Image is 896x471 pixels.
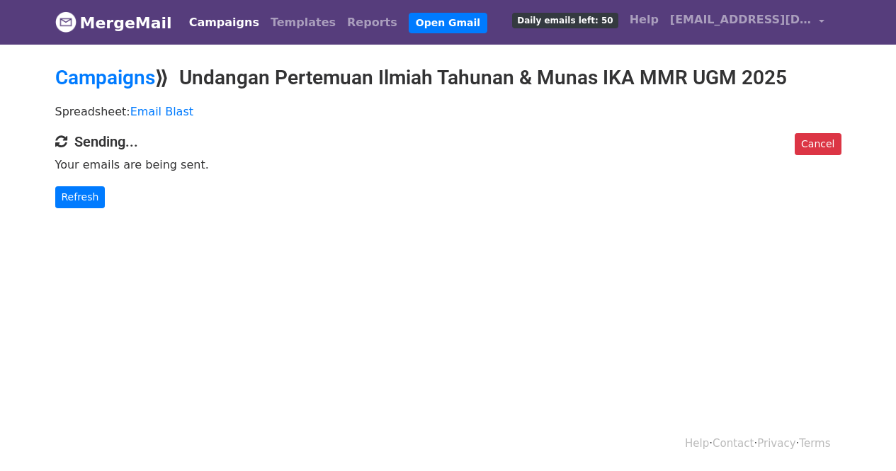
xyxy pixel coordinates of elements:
[55,186,106,208] a: Refresh
[685,437,709,450] a: Help
[55,133,841,150] h4: Sending...
[55,157,841,172] p: Your emails are being sent.
[183,8,265,37] a: Campaigns
[670,11,812,28] span: [EMAIL_ADDRESS][DOMAIN_NAME]
[799,437,830,450] a: Terms
[55,104,841,119] p: Spreadsheet:
[409,13,487,33] a: Open Gmail
[130,105,193,118] a: Email Blast
[624,6,664,34] a: Help
[55,8,172,38] a: MergeMail
[341,8,403,37] a: Reports
[265,8,341,37] a: Templates
[757,437,795,450] a: Privacy
[55,66,841,90] h2: ⟫ Undangan Pertemuan Ilmiah Tahunan & Munas IKA MMR UGM 2025
[795,133,841,155] a: Cancel
[506,6,623,34] a: Daily emails left: 50
[664,6,830,39] a: [EMAIL_ADDRESS][DOMAIN_NAME]
[55,66,155,89] a: Campaigns
[55,11,76,33] img: MergeMail logo
[512,13,618,28] span: Daily emails left: 50
[713,437,754,450] a: Contact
